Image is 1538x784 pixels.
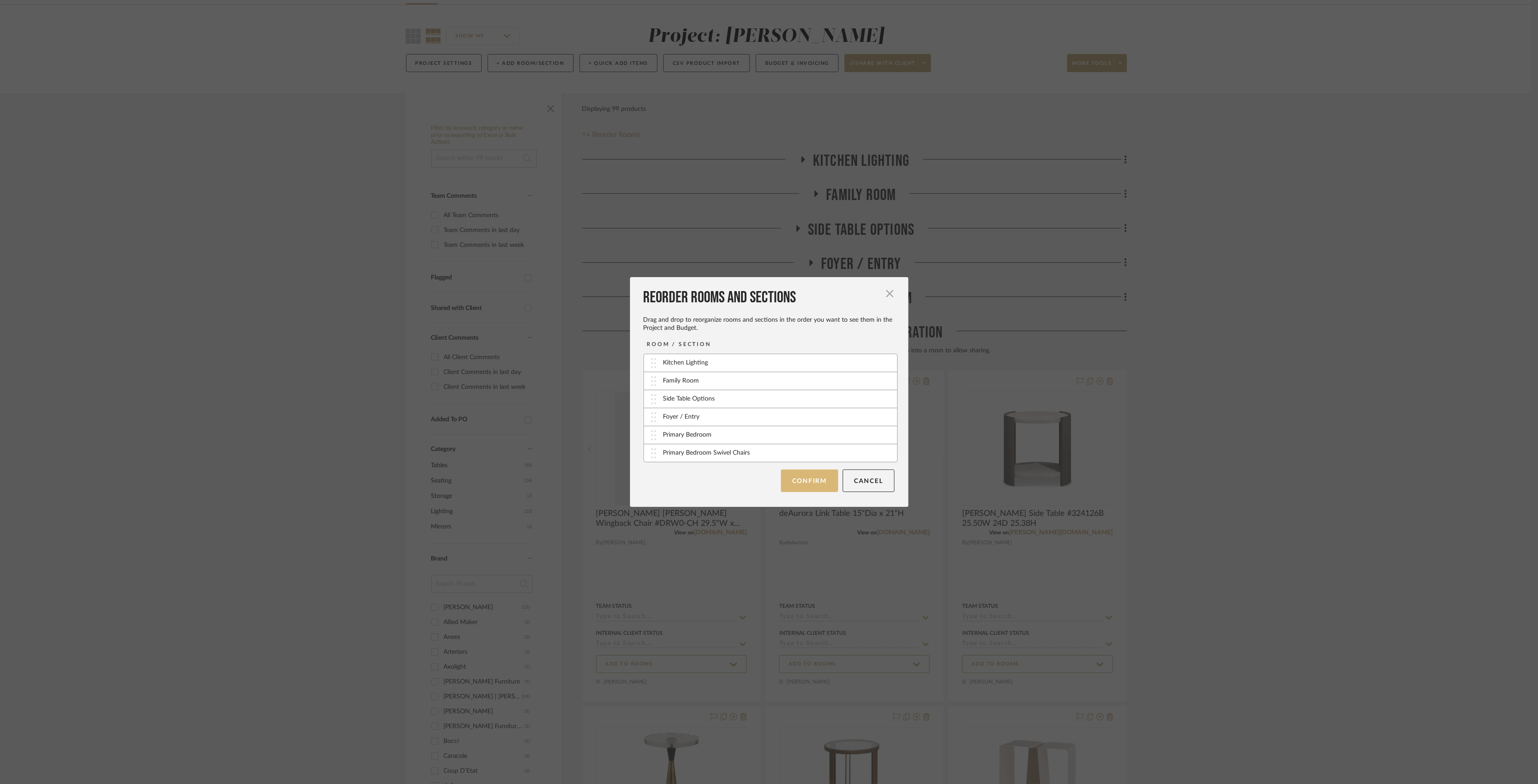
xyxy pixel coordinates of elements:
img: vertical-grip.svg [651,376,656,386]
button: Close [881,284,899,302]
div: ROOM / SECTION [647,340,711,349]
img: vertical-grip.svg [651,394,656,404]
img: vertical-grip.svg [651,430,656,440]
img: vertical-grip.svg [651,358,656,368]
div: Reorder Rooms and Sections [643,288,895,308]
div: Primary Bedroom Swivel Chairs [663,448,750,458]
div: Primary Bedroom [663,430,712,440]
button: Confirm [781,469,838,492]
div: Drag and drop to reorganize rooms and sections in the order you want to see them in the Project a... [643,316,895,332]
img: vertical-grip.svg [651,412,656,422]
button: Cancel [843,469,895,492]
div: Foyer / Entry [663,412,700,422]
div: Side Table Options [663,394,715,404]
img: vertical-grip.svg [651,448,656,458]
div: Family Room [663,376,699,386]
div: Kitchen Lighting [663,358,708,368]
